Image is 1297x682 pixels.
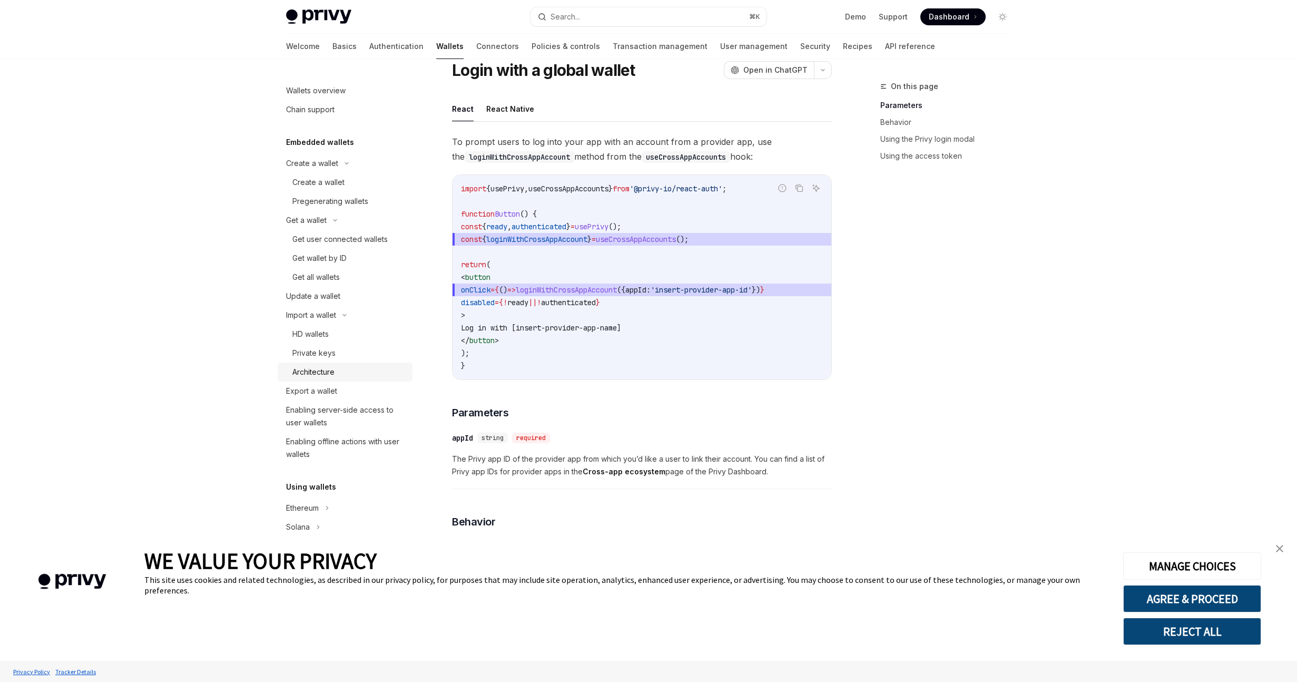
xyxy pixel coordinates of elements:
[507,298,528,307] span: ready
[775,181,789,195] button: Report incorrect code
[286,502,319,514] div: Ethereum
[144,547,377,574] span: WE VALUE YOUR PRIVACY
[461,298,495,307] span: disabled
[625,285,651,295] span: appId:
[292,271,340,284] div: Get all wallets
[760,285,764,295] span: }
[292,176,345,189] div: Create a wallet
[843,34,872,59] a: Recipes
[613,184,630,193] span: from
[1123,585,1261,612] button: AGREE & PROCEED
[278,173,412,192] a: Create a wallet
[452,134,832,164] span: To prompt users to log into your app with an account from a provider app, use the method from the...
[482,222,486,231] span: {
[286,9,351,24] img: light logo
[332,34,357,59] a: Basics
[465,272,490,282] span: button
[845,12,866,22] a: Demo
[286,157,338,170] div: Create a wallet
[278,249,412,268] a: Get wallet by ID
[286,309,336,321] div: Import a wallet
[720,34,788,59] a: User management
[461,235,482,244] span: const
[53,662,99,681] a: Tracker Details
[482,434,504,442] span: string
[630,184,722,193] span: '@privy-io/react-auth'
[292,252,347,265] div: Get wallet by ID
[286,404,406,429] div: Enabling server-side access to user wallets
[286,385,337,397] div: Export a wallet
[880,148,1019,164] a: Using the access token
[452,61,635,80] h1: Login with a global wallet
[461,336,469,345] span: </
[486,96,534,121] button: React Native
[452,96,474,121] button: React
[596,235,676,244] span: useCrossAppAccounts
[486,222,507,231] span: ready
[499,298,503,307] span: {
[749,13,760,21] span: ⌘ K
[292,233,388,246] div: Get user connected wallets
[891,80,938,93] span: On this page
[532,34,600,59] a: Policies & controls
[461,310,465,320] span: >
[486,235,587,244] span: loginWithCrossAppAccount
[461,285,490,295] span: onClick
[278,192,412,211] a: Pregenerating wallets
[461,348,469,358] span: );
[490,184,524,193] span: usePrivy
[512,433,550,443] div: required
[512,222,566,231] span: authenticated
[452,433,473,443] div: appId
[286,214,327,227] div: Get a wallet
[530,7,767,26] button: Search...⌘K
[642,151,730,163] code: useCrossAppAccounts
[278,432,412,464] a: Enabling offline actions with user wallets
[596,298,600,307] span: }
[16,559,129,605] img: company logo
[465,151,574,163] code: loginWithCrossAppAccount
[676,235,689,244] span: ();
[651,285,752,295] span: 'insert-provider-app-id'
[292,328,329,340] div: HD wallets
[809,181,823,195] button: Ask AI
[278,325,412,344] a: HD wallets
[286,34,320,59] a: Welcome
[994,8,1011,25] button: Toggle dark mode
[792,181,806,195] button: Copy the contents from the code block
[278,100,412,119] a: Chain support
[571,222,575,231] span: =
[452,405,508,420] span: Parameters
[461,272,465,282] span: <
[885,34,935,59] a: API reference
[490,285,495,295] span: =
[583,467,665,476] strong: Cross-app ecosystem
[880,97,1019,114] a: Parameters
[541,298,596,307] span: authenticated
[743,65,808,75] span: Open in ChatGPT
[292,366,335,378] div: Architecture
[566,222,571,231] span: }
[486,260,490,269] span: (
[292,347,336,359] div: Private keys
[879,12,908,22] a: Support
[486,184,490,193] span: {
[278,344,412,363] a: Private keys
[278,230,412,249] a: Get user connected wallets
[482,235,486,244] span: {
[507,285,516,295] span: =>
[461,209,495,219] span: function
[286,481,336,493] h5: Using wallets
[452,453,832,478] span: The Privy app ID of the provider app from which you’d like a user to link their account. You can ...
[278,382,412,401] a: Export a wallet
[613,34,708,59] a: Transaction management
[800,34,830,59] a: Security
[495,336,499,345] span: >
[528,184,608,193] span: useCrossAppAccounts
[461,260,486,269] span: return
[551,11,580,23] div: Search...
[286,521,310,533] div: Solana
[575,222,608,231] span: usePrivy
[880,131,1019,148] a: Using the Privy login modal
[1123,618,1261,645] button: REJECT ALL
